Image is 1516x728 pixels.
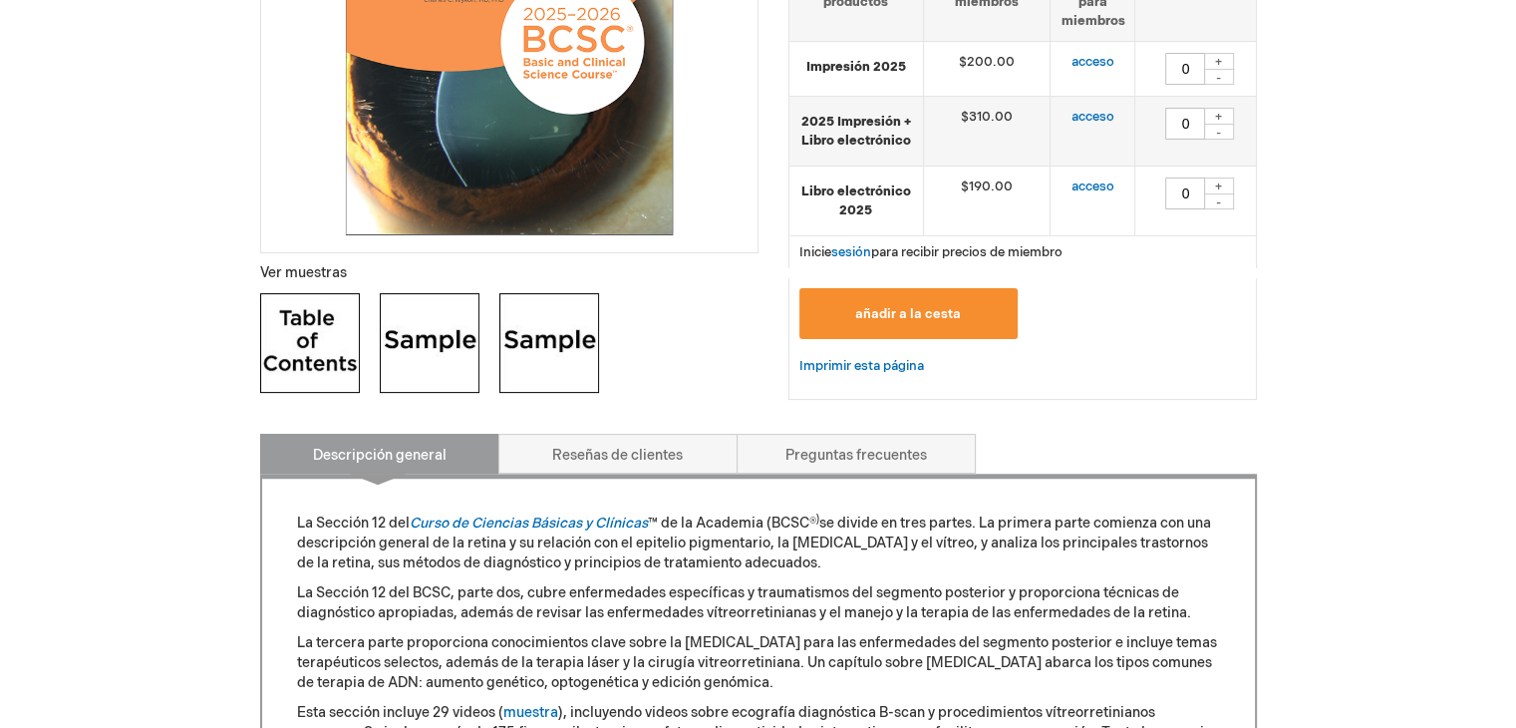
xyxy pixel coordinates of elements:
[297,704,503,721] font: Esta sección incluye 29 videos (
[799,354,924,379] a: Imprimir esta página
[1215,55,1222,71] font: +
[961,109,1013,125] font: $310.00
[816,514,819,526] font: )
[801,183,911,218] font: Libro electrónico 2025
[552,447,683,464] font: Reseñas de clientes
[1165,53,1205,85] input: Cantidad
[855,306,961,322] font: añadir a la cesta
[297,515,410,532] font: La Sección 12 del
[313,447,447,464] font: Descripción general
[260,434,499,474] a: Descripción general
[297,584,1191,621] font: La Sección 12 del BCSC, parte dos, cubre enfermedades específicas y traumatismos del segmento pos...
[1071,179,1114,194] a: acceso
[260,264,347,281] font: Ver muestras
[503,704,558,721] a: muestra
[737,434,976,474] a: Preguntas frecuentes
[959,54,1015,70] font: $200.00
[297,515,1211,571] font: se divide en tres partes. La primera parte comienza con una descripción general de la retina y su...
[1215,180,1222,195] font: +
[785,447,927,464] font: Preguntas frecuentes
[410,515,648,532] a: Curso de Ciencias Básicas y Clínicas
[799,288,1019,339] button: añadir a la cesta
[806,59,906,75] font: Impresión 2025
[380,293,479,393] img: Haga clic para ver
[1071,54,1114,70] a: acceso
[799,358,924,374] font: Imprimir esta página
[648,515,816,532] font: ™ de la Academia (BCSC®
[499,293,599,393] img: Haga clic para ver
[961,179,1013,194] font: $190.00
[260,293,360,393] img: Haga clic para ver
[498,434,738,474] a: Reseñas de clientes
[1216,195,1221,211] font: -
[799,244,831,260] font: Inicie
[871,244,1062,260] font: para recibir precios de miembro
[1216,71,1221,87] font: -
[1165,178,1205,209] input: Cantidad
[1071,109,1114,125] a: acceso
[1215,110,1222,126] font: +
[831,244,871,260] a: sesión
[1216,126,1221,142] font: -
[801,114,911,149] font: 2025 Impresión + Libro electrónico
[1165,108,1205,140] input: Cantidad
[297,634,1217,691] font: La tercera parte proporciona conocimientos clave sobre la [MEDICAL_DATA] para las enfermedades de...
